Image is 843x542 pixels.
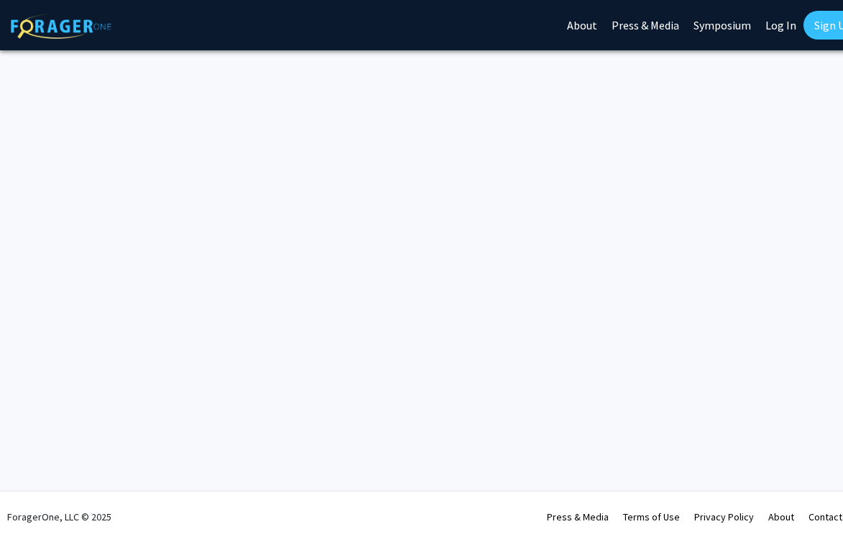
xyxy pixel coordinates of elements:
a: About [768,510,794,523]
a: Press & Media [547,510,609,523]
a: Privacy Policy [694,510,754,523]
img: ForagerOne Logo [11,14,111,39]
div: ForagerOne, LLC © 2025 [7,492,111,542]
a: Terms of Use [623,510,680,523]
